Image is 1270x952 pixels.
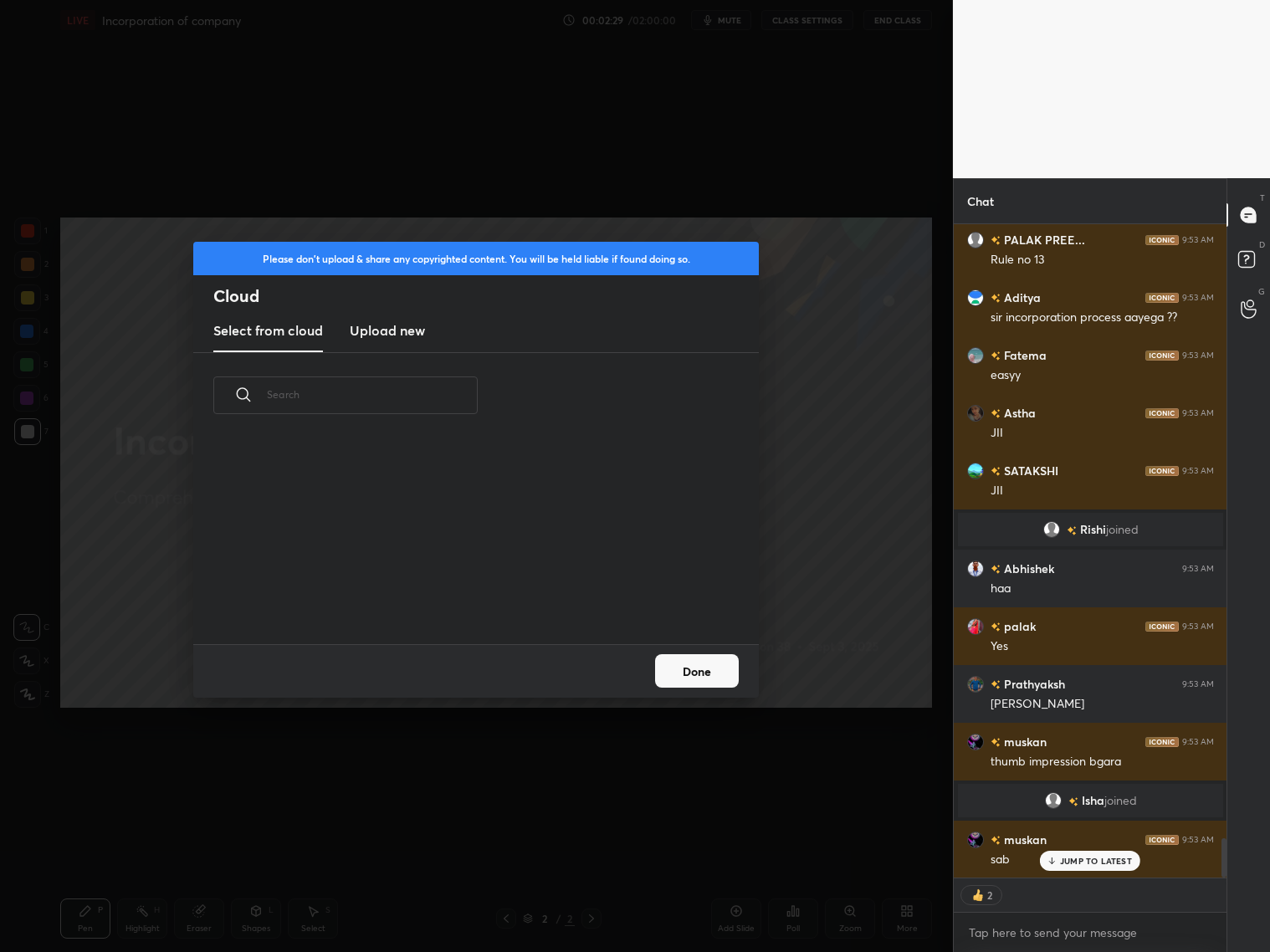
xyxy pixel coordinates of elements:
div: [PERSON_NAME] [991,696,1214,713]
div: haa [991,581,1214,597]
img: no-rating-badge.077c3623.svg [991,566,1001,575]
p: Chat [954,179,1007,223]
img: thumbs_up.png [970,887,986,903]
img: iconic-dark.1390631f.png [1145,351,1179,361]
p: G [1258,285,1265,298]
div: sab [991,852,1214,868]
div: Please don't upload & share any copyrighted content. You will be held liable if found doing so. [193,242,759,275]
div: sir incorporation process aayega ?? [991,310,1214,326]
img: iconic-dark.1390631f.png [1145,835,1179,845]
img: no-rating-badge.077c3623.svg [991,237,1001,246]
h6: Abhishek [1001,560,1054,577]
h6: Prathyaksh [1001,675,1065,693]
img: no-rating-badge.077c3623.svg [991,352,1001,361]
span: joined [1104,794,1136,807]
h2: Cloud [213,285,759,307]
h6: palak [1001,617,1036,635]
div: 9:53 AM [1182,737,1214,747]
img: iconic-dark.1390631f.png [1145,293,1179,303]
img: no-rating-badge.077c3623.svg [991,623,1001,632]
img: 8430983dc3024bc59926ac31699ae35f.jpg [967,734,984,750]
img: no-rating-badge.077c3623.svg [991,410,1001,419]
div: 9:53 AM [1182,351,1214,361]
img: no-rating-badge.077c3623.svg [991,294,1001,304]
h6: SATAKSHI [1001,462,1058,479]
img: 22d10a133bba4a3982040bb141e154b6.jpg [967,463,984,479]
img: 90368c93da4f4983a5d6b0ddcb1b7e4d.jpg [967,405,984,422]
div: Rule no 13 [991,252,1214,269]
h6: muskan [1001,733,1047,750]
div: thumb impression bgara [991,754,1214,770]
img: 9405d135d0cd4a27aa7e2bc0c754d48b.jpg [967,347,984,364]
h6: Astha [1001,404,1036,422]
img: default.png [1042,521,1059,538]
div: 9:53 AM [1182,466,1214,476]
div: JII [991,483,1214,499]
div: easyy [991,367,1214,384]
div: 9:53 AM [1182,293,1214,303]
h6: muskan [1001,831,1047,848]
div: grid [193,433,739,644]
img: no-rating-badge.077c3623.svg [1066,526,1076,535]
div: 9:53 AM [1182,408,1214,418]
input: Search [267,359,478,430]
img: no-rating-badge.077c3623.svg [991,681,1001,690]
img: default.png [967,232,984,248]
h3: Select from cloud [213,320,323,340]
img: iconic-dark.1390631f.png [1145,466,1179,476]
img: default.png [1044,792,1061,809]
img: iconic-dark.1390631f.png [1145,622,1179,632]
p: T [1260,192,1265,204]
img: no-rating-badge.077c3623.svg [991,739,1001,748]
h6: PALAK PREE... [1001,231,1085,248]
div: grid [954,224,1227,878]
div: 9:53 AM [1182,564,1214,574]
img: no-rating-badge.077c3623.svg [1068,797,1078,806]
div: 9:53 AM [1182,679,1214,689]
div: 2 [986,888,993,902]
p: D [1259,238,1265,251]
h6: Aditya [1001,289,1041,306]
div: 9:53 AM [1182,622,1214,632]
img: iconic-dark.1390631f.png [1145,408,1179,418]
span: Isha [1081,794,1104,807]
div: 9:53 AM [1182,235,1214,245]
img: 620f40aa5acd4ffbaaa79b21af1ba640.jpg [967,289,984,306]
span: Rishi [1079,523,1105,536]
p: JUMP TO LATEST [1060,856,1132,866]
span: joined [1105,523,1138,536]
div: 9:53 AM [1182,835,1214,845]
button: Done [655,654,739,688]
h3: Upload new [350,320,425,340]
img: 6f68f2a55eb8455e922a5563743efcb3.jpg [967,560,984,577]
div: Yes [991,638,1214,655]
img: no-rating-badge.077c3623.svg [991,468,1001,477]
img: iconic-dark.1390631f.png [1145,235,1179,245]
h6: Fatema [1001,346,1047,364]
img: eda80041d6d0493eb79750bb3985fd22.jpg [967,676,984,693]
img: d605f0be7c6d496598a5dc1dfefed0b8.jpg [967,618,984,635]
img: no-rating-badge.077c3623.svg [991,837,1001,846]
img: iconic-dark.1390631f.png [1145,737,1179,747]
img: 8430983dc3024bc59926ac31699ae35f.jpg [967,832,984,848]
div: JII [991,425,1214,442]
